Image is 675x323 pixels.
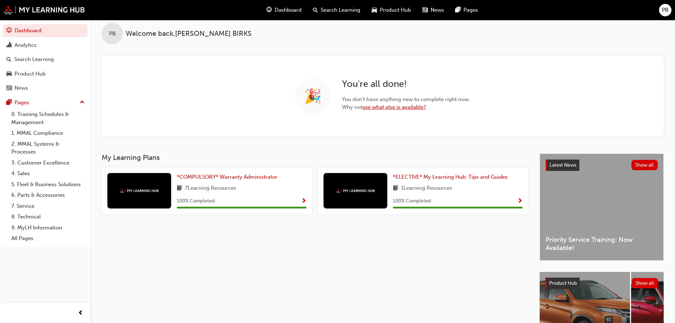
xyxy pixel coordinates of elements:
button: Show all [632,278,658,288]
button: PB [659,4,671,16]
span: 🎉 [304,92,322,100]
span: Welcome back , [PERSON_NAME] BIRKS [126,30,252,38]
span: chart-icon [6,42,12,49]
span: pages-icon [6,100,12,106]
a: 1. MMAL Compliance [9,128,88,139]
span: Product Hub [380,6,411,14]
a: Search Learning [3,53,88,66]
a: 8. Technical [9,211,88,222]
span: guage-icon [6,28,12,34]
a: car-iconProduct Hub [366,3,417,17]
a: Dashboard [3,24,88,37]
img: mmal [336,189,375,193]
h2: You ' re all done! [342,78,470,90]
a: *COMPULSORY* Warranty Administrator [177,173,280,181]
h3: My Learning Plans [102,154,528,162]
span: Priority Service Training: Now Available! [546,236,658,252]
a: search-iconSearch Learning [307,3,366,17]
span: car-icon [6,71,12,77]
div: News [15,84,28,92]
a: 7. Service [9,201,88,212]
span: 100 % Completed [393,197,431,205]
a: 4. Sales [9,168,88,179]
span: Why not [342,103,470,111]
span: News [431,6,444,14]
span: news-icon [422,6,428,15]
div: Pages [15,99,29,107]
a: Analytics [3,39,88,52]
a: *ELECTIVE* My Learning Hub: Tips and Guides [393,173,511,181]
span: book-icon [177,184,182,193]
a: 2. MMAL Systems & Processes [9,139,88,157]
a: Latest NewsShow all [546,160,658,171]
span: *COMPULSORY* Warranty Administrator [177,174,277,180]
span: Pages [463,6,478,14]
span: PB [662,6,669,14]
span: 1 Learning Resources [401,184,452,193]
span: Show Progress [517,198,523,205]
span: *ELECTIVE* My Learning Hub: Tips and Guides [393,174,508,180]
button: Show all [631,160,658,170]
button: DashboardAnalyticsSearch LearningProduct HubNews [3,23,88,96]
a: Latest NewsShow allPriority Service Training: Now Available! [540,154,664,261]
button: Pages [3,96,88,109]
a: 3. Customer Excellence [9,157,88,168]
button: Show Progress [517,197,523,206]
span: book-icon [393,184,398,193]
span: 7 Learning Resources [185,184,236,193]
button: Show Progress [301,197,306,206]
div: Product Hub [15,70,46,78]
a: 0. Training Schedules & Management [9,109,88,128]
span: guage-icon [266,6,272,15]
span: Search Learning [321,6,360,14]
a: Product Hub [3,67,88,80]
span: You don ' t have anything new to complete right now. [342,95,470,104]
span: Dashboard [275,6,302,14]
img: mmal [4,5,85,15]
div: Search Learning [14,55,54,63]
a: 6. Parts & Accessories [9,190,88,201]
span: Show Progress [301,198,306,205]
span: Latest News [550,162,576,168]
a: see what else is available? [362,104,426,110]
span: news-icon [6,85,12,91]
span: 100 % Completed [177,197,215,205]
span: pages-icon [455,6,461,15]
span: search-icon [313,6,318,15]
a: 9. MyLH Information [9,222,88,233]
span: prev-icon [78,309,83,318]
a: All Pages [9,233,88,244]
a: pages-iconPages [450,3,484,17]
a: guage-iconDashboard [261,3,307,17]
a: news-iconNews [417,3,450,17]
a: 5. Fleet & Business Solutions [9,179,88,190]
span: PB [109,30,116,38]
span: Product Hub [549,280,577,286]
a: Product HubShow all [545,278,658,289]
span: car-icon [372,6,377,15]
span: search-icon [6,56,11,63]
img: mmal [120,189,159,193]
div: Analytics [15,41,36,49]
span: up-icon [80,98,85,107]
a: News [3,82,88,95]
